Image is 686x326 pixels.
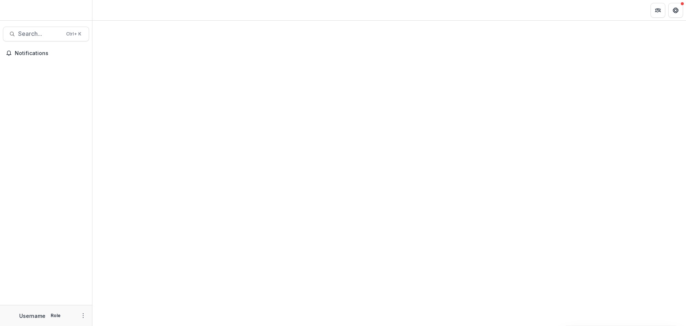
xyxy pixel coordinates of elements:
div: Ctrl + K [65,30,83,38]
p: Role [48,312,63,319]
button: More [79,311,88,320]
button: Get Help [668,3,683,18]
nav: breadcrumb [95,5,127,16]
button: Search... [3,27,89,41]
p: Username [19,312,45,320]
span: Search... [18,30,62,37]
button: Partners [651,3,665,18]
button: Notifications [3,47,89,59]
span: Notifications [15,50,86,57]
